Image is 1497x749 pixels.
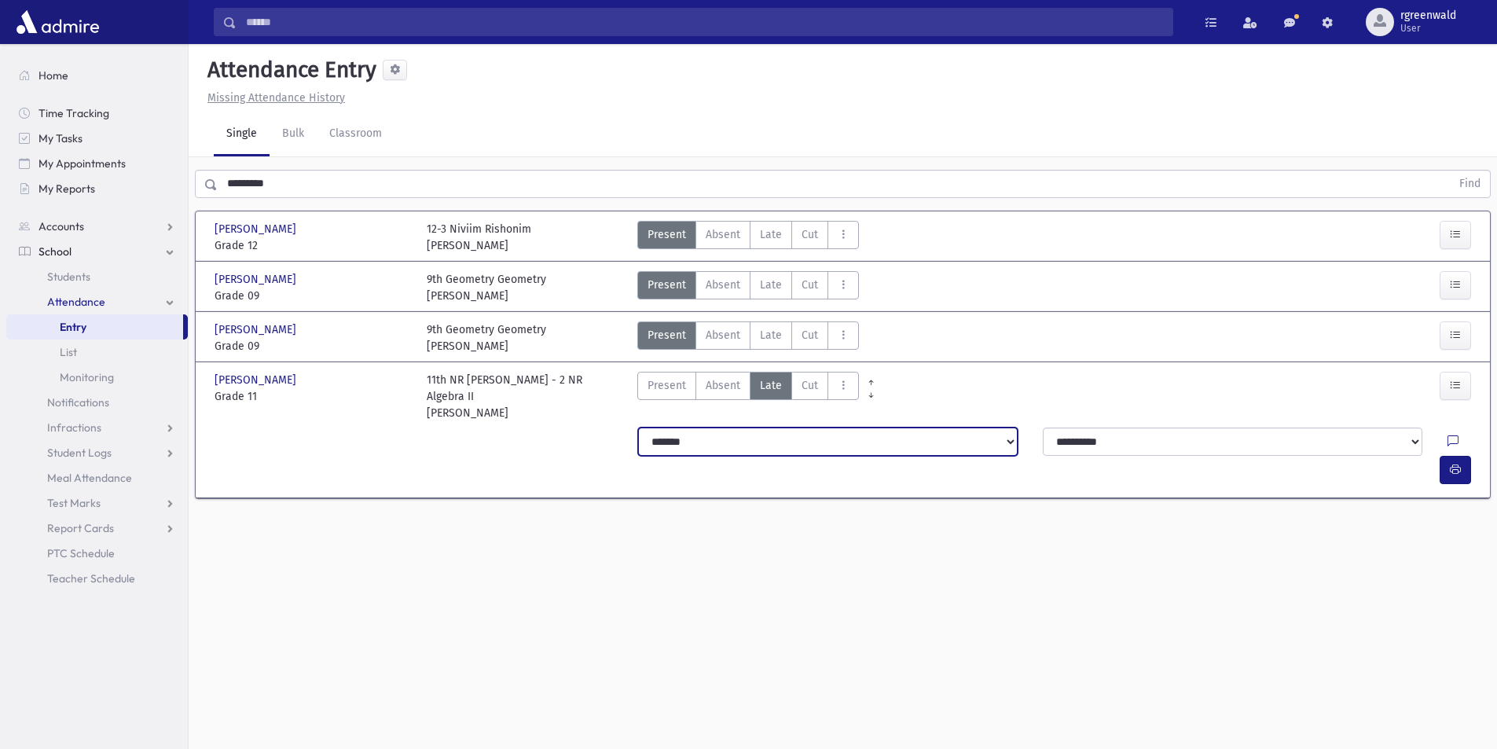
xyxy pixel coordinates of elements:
div: AttTypes [637,372,859,421]
span: Cut [802,277,818,293]
span: Time Tracking [39,106,109,120]
a: School [6,239,188,264]
span: Cut [802,377,818,394]
span: Present [648,277,686,293]
span: User [1400,22,1456,35]
span: Late [760,226,782,243]
span: Late [760,277,782,293]
span: My Reports [39,182,95,196]
span: Present [648,327,686,343]
span: Grade 09 [215,288,411,304]
a: My Reports [6,176,188,201]
span: Present [648,226,686,243]
span: Late [760,327,782,343]
a: Report Cards [6,516,188,541]
span: Accounts [39,219,84,233]
span: My Appointments [39,156,126,171]
a: Bulk [270,112,317,156]
span: Teacher Schedule [47,571,135,586]
a: Meal Attendance [6,465,188,490]
div: 11th NR [PERSON_NAME] - 2 NR Algebra II [PERSON_NAME] [427,372,623,421]
span: Late [760,377,782,394]
button: Find [1450,171,1490,197]
a: Time Tracking [6,101,188,126]
span: Grade 11 [215,388,411,405]
div: AttTypes [637,321,859,354]
span: My Tasks [39,131,83,145]
a: Notifications [6,390,188,415]
span: Cut [802,226,818,243]
span: Monitoring [60,370,114,384]
span: School [39,244,72,259]
a: Entry [6,314,183,340]
a: My Tasks [6,126,188,151]
span: Entry [60,320,86,334]
span: Meal Attendance [47,471,132,485]
span: [PERSON_NAME] [215,271,299,288]
span: Student Logs [47,446,112,460]
a: Infractions [6,415,188,440]
span: PTC Schedule [47,546,115,560]
div: AttTypes [637,271,859,304]
a: Students [6,264,188,289]
a: Classroom [317,112,394,156]
span: Attendance [47,295,105,309]
a: Teacher Schedule [6,566,188,591]
span: [PERSON_NAME] [215,321,299,338]
a: Test Marks [6,490,188,516]
span: Notifications [47,395,109,409]
a: Attendance [6,289,188,314]
span: List [60,345,77,359]
span: Infractions [47,420,101,435]
input: Search [237,8,1172,36]
img: AdmirePro [13,6,103,38]
div: 12-3 Niviim Rishonim [PERSON_NAME] [427,221,531,254]
span: [PERSON_NAME] [215,221,299,237]
span: Absent [706,277,740,293]
span: Absent [706,327,740,343]
span: Test Marks [47,496,101,510]
span: Report Cards [47,521,114,535]
a: Missing Attendance History [201,91,345,105]
u: Missing Attendance History [207,91,345,105]
a: My Appointments [6,151,188,176]
span: Absent [706,226,740,243]
a: Home [6,63,188,88]
a: List [6,340,188,365]
span: Home [39,68,68,83]
span: Cut [802,327,818,343]
span: Grade 12 [215,237,411,254]
a: Accounts [6,214,188,239]
span: [PERSON_NAME] [215,372,299,388]
span: Absent [706,377,740,394]
div: 9th Geometry Geometry [PERSON_NAME] [427,271,546,304]
div: AttTypes [637,221,859,254]
span: Present [648,377,686,394]
span: Grade 09 [215,338,411,354]
span: rgreenwald [1400,9,1456,22]
a: Student Logs [6,440,188,465]
h5: Attendance Entry [201,57,376,83]
a: Single [214,112,270,156]
a: PTC Schedule [6,541,188,566]
span: Students [47,270,90,284]
a: Monitoring [6,365,188,390]
div: 9th Geometry Geometry [PERSON_NAME] [427,321,546,354]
